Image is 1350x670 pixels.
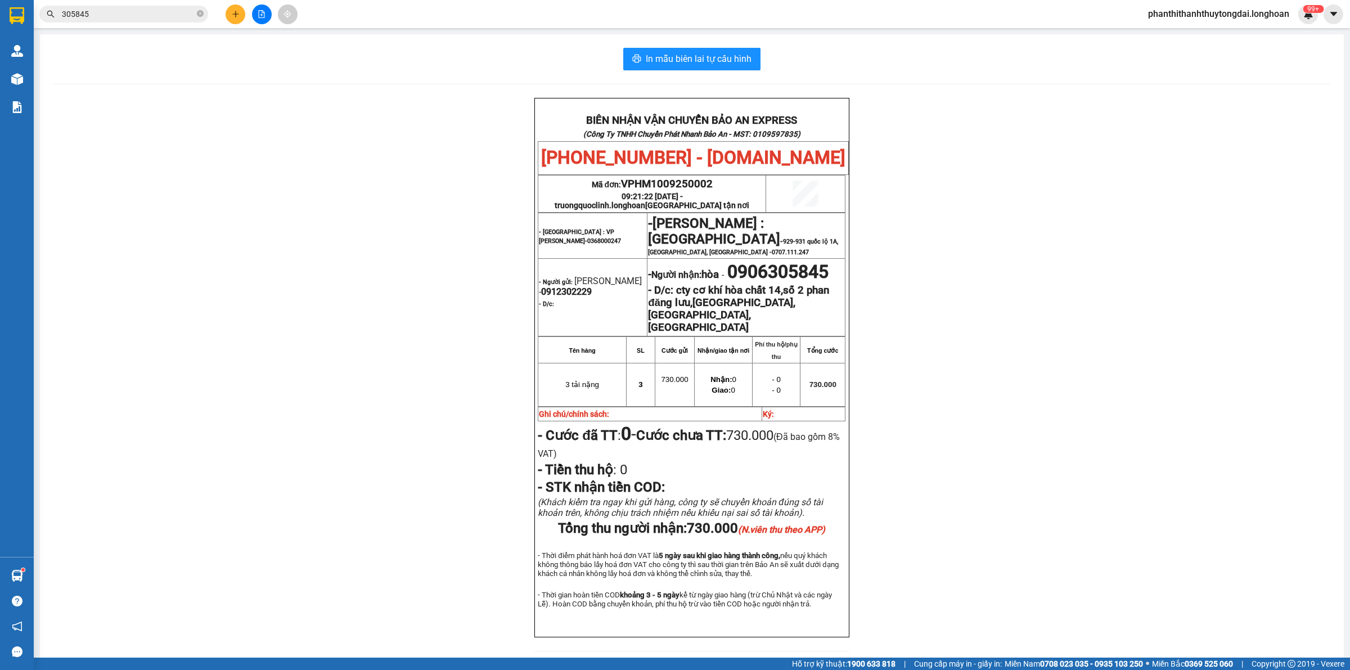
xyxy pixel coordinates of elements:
span: VPHM1009250002 [621,178,713,190]
span: 0707.111.247 [772,249,809,256]
img: logo-vxr [10,7,24,24]
span: file-add [258,10,265,18]
span: - [648,221,838,256]
button: aim [278,5,298,24]
strong: Cước gửi [661,347,688,354]
strong: Nhận/giao tận nơi [697,347,749,354]
span: - [719,269,727,280]
span: 0 [710,375,736,384]
img: warehouse-icon [11,570,23,582]
span: - [648,215,652,231]
span: | [904,658,906,670]
span: 0 [712,386,735,394]
strong: cty cơ khí hòa chất 14,số 2 phan đăng lưu,[GEOGRAPHIC_DATA], [GEOGRAPHIC_DATA],[GEOGRAPHIC_DATA] [648,284,829,334]
span: 0 [616,462,627,478]
span: notification [12,621,22,632]
strong: Nhận: [710,375,732,384]
span: close-circle [197,10,204,17]
strong: 5 ngày sau khi giao hàng thành công, [659,551,780,560]
button: file-add [252,5,272,24]
strong: Cước chưa TT: [636,428,726,443]
strong: - Người gửi: [539,278,573,286]
strong: - D/c: [539,300,554,308]
strong: 1900 633 818 [847,659,895,668]
span: 0906305845 [727,261,829,282]
span: (Đã bao gồm 8% VAT) [538,431,839,459]
span: [PERSON_NAME] : [GEOGRAPHIC_DATA] [648,215,780,247]
strong: Ký: [763,410,774,419]
strong: 0708 023 035 - 0935 103 250 [1040,659,1143,668]
span: close-circle [197,9,204,20]
span: - [621,423,636,444]
strong: (Công Ty TNHH Chuyển Phát Nhanh Bảo An - MST: 0109597835) [583,130,800,138]
img: warehouse-icon [11,73,23,85]
input: Tìm tên, số ĐT hoặc mã đơn [62,8,195,20]
span: | [1241,658,1243,670]
button: plus [226,5,245,24]
span: 0368000247 [587,237,621,245]
span: Hỗ trợ kỹ thuật: [792,658,895,670]
strong: - Tiền thu hộ [538,462,613,478]
img: warehouse-icon [11,45,23,57]
strong: khoảng 3 - 5 ngày [620,591,679,599]
button: printerIn mẫu biên lai tự cấu hình [623,48,760,70]
span: plus [232,10,240,18]
span: - [GEOGRAPHIC_DATA] : VP [PERSON_NAME]- [539,228,621,245]
span: search [47,10,55,18]
span: copyright [1288,660,1295,668]
span: Miền Bắc [1152,658,1233,670]
strong: BIÊN NHẬN VẬN CHUYỂN BẢO AN EXPRESS [586,114,797,127]
span: [PERSON_NAME] - [539,276,642,297]
strong: Tên hàng [569,347,595,354]
span: hòa [701,268,719,281]
button: caret-down [1324,5,1343,24]
span: : [538,428,636,443]
em: (N.viên thu theo APP) [738,524,825,535]
strong: - D/c: [648,284,673,296]
span: - Thời gian hoàn tiền COD kể từ ngày giao hàng (trừ Chủ Nhật và các ngày Lễ). Hoàn COD bằng chuyể... [538,591,832,608]
strong: 0369 525 060 [1185,659,1233,668]
span: caret-down [1329,9,1339,19]
span: ⚪️ [1146,662,1149,666]
span: Cung cấp máy in - giấy in: [914,658,1002,670]
span: (Khách kiểm tra ngay khi gửi hàng, công ty sẽ chuyển khoản đúng số tài khoản trên, không chịu trá... [538,497,823,518]
span: Miền Nam [1005,658,1143,670]
span: - 0 [772,375,781,384]
span: Tổng thu người nhận: [558,520,825,536]
span: 730.000 [809,380,836,389]
span: truongquoclinh.longhoan [555,201,749,210]
span: 3 [638,380,642,389]
strong: Phí thu hộ/phụ thu [755,341,798,360]
strong: Ghi chú/chính sách: [539,410,609,419]
strong: Tổng cước [807,347,838,354]
span: Người nhận: [651,269,719,280]
strong: SL [637,347,645,354]
span: 09:21:22 [DATE] - [555,192,749,210]
span: printer [632,54,641,65]
span: phanthithanhthuytongdai.longhoan [1139,7,1298,21]
sup: 409 [1303,5,1324,13]
img: icon-new-feature [1303,9,1313,19]
span: 0912302229 [541,286,592,297]
span: - 0 [772,386,781,394]
span: - STK nhận tiền COD: [538,479,665,495]
span: 730.000 [687,520,825,536]
span: aim [283,10,291,18]
span: [PHONE_NUMBER] - [DOMAIN_NAME] [541,147,845,168]
strong: - [648,268,719,281]
strong: Giao: [712,386,731,394]
span: : [538,462,627,478]
span: In mẫu biên lai tự cấu hình [646,52,751,66]
img: solution-icon [11,101,23,113]
span: message [12,646,22,657]
span: - Thời điểm phát hành hoá đơn VAT là nếu quý khách không thông báo lấy hoá đơn VAT cho công ty th... [538,551,838,578]
strong: - Cước đã TT [538,428,618,443]
span: 3 tải nặng [565,380,599,389]
span: 730.000 [661,375,688,384]
span: [GEOGRAPHIC_DATA] tận nơi [645,201,749,210]
strong: 0 [621,423,631,444]
sup: 1 [21,568,25,572]
span: question-circle [12,596,22,606]
span: Mã đơn: [592,180,713,189]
